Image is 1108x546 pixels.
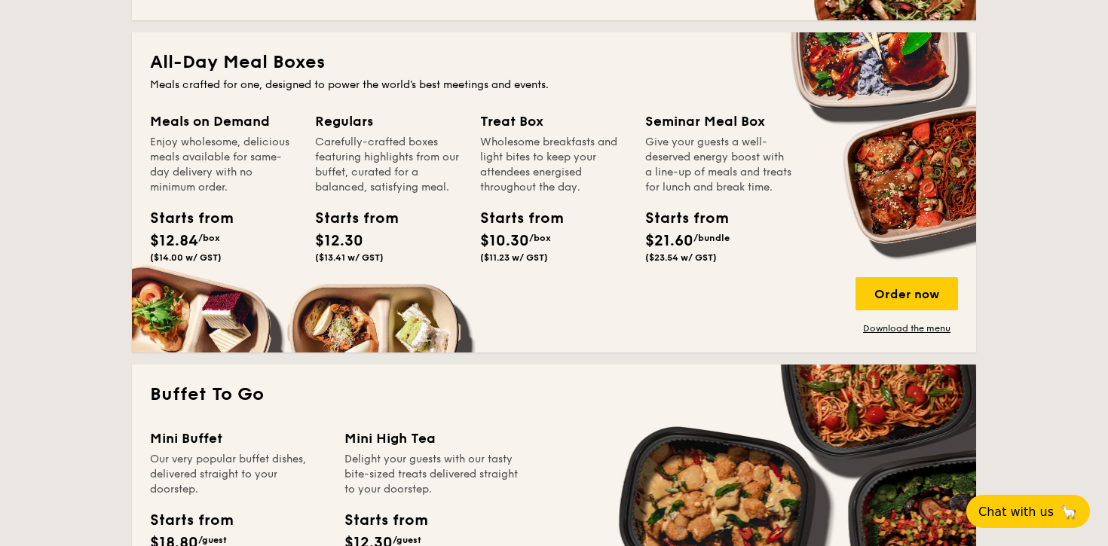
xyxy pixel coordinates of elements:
[480,207,548,230] div: Starts from
[645,207,713,230] div: Starts from
[150,135,297,195] div: Enjoy wholesome, delicious meals available for same-day delivery with no minimum order.
[1060,503,1078,520] span: 🦙
[978,505,1054,519] span: Chat with us
[855,277,958,310] div: Order now
[150,383,958,407] h2: Buffet To Go
[315,111,462,132] div: Regulars
[344,452,521,497] div: Delight your guests with our tasty bite-sized treats delivered straight to your doorstep.
[150,111,297,132] div: Meals on Demand
[150,232,198,250] span: $12.84
[393,535,421,545] span: /guest
[480,252,548,263] span: ($11.23 w/ GST)
[693,233,730,243] span: /bundle
[150,452,326,497] div: Our very popular buffet dishes, delivered straight to your doorstep.
[315,207,383,230] div: Starts from
[315,252,384,263] span: ($13.41 w/ GST)
[480,111,627,132] div: Treat Box
[150,428,326,449] div: Mini Buffet
[480,135,627,195] div: Wholesome breakfasts and light bites to keep your attendees energised throughout the day.
[150,50,958,75] h2: All-Day Meal Boxes
[315,232,363,250] span: $12.30
[645,111,792,132] div: Seminar Meal Box
[150,509,232,532] div: Starts from
[344,428,521,449] div: Mini High Tea
[855,322,958,334] a: Download the menu
[645,252,717,263] span: ($23.54 w/ GST)
[645,232,693,250] span: $21.60
[344,509,427,532] div: Starts from
[966,495,1090,528] button: Chat with us🦙
[480,232,529,250] span: $10.30
[198,535,227,545] span: /guest
[198,233,220,243] span: /box
[150,78,958,93] div: Meals crafted for one, designed to power the world's best meetings and events.
[315,135,462,195] div: Carefully-crafted boxes featuring highlights from our buffet, curated for a balanced, satisfying ...
[645,135,792,195] div: Give your guests a well-deserved energy boost with a line-up of meals and treats for lunch and br...
[150,252,222,263] span: ($14.00 w/ GST)
[150,207,218,230] div: Starts from
[529,233,551,243] span: /box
